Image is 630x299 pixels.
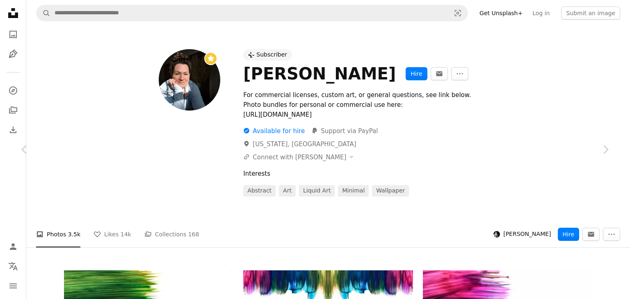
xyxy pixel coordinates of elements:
[561,7,620,20] button: Submit an image
[299,185,335,197] a: liquid art
[406,67,427,80] button: Hire
[603,228,620,241] button: More Actions
[37,5,50,21] button: Search Unsplash
[243,152,354,162] button: Connect with [PERSON_NAME]
[5,26,21,43] a: Photos
[5,102,21,118] a: Collections
[581,110,630,189] a: Next
[503,230,551,238] span: [PERSON_NAME]
[448,5,468,21] button: Visual search
[558,228,579,241] button: Hire
[311,126,378,136] a: Support via PayPal
[243,64,396,84] div: [PERSON_NAME]
[527,7,555,20] a: Log in
[243,90,487,120] div: For commercial licenses, custom art, or general questions, see link below. Photo bundles for pers...
[243,140,356,148] a: [US_STATE], [GEOGRAPHIC_DATA]
[431,67,448,80] button: Message Susan
[159,49,220,111] img: Avatar of user Susan Wilkinson
[256,51,287,59] div: Subscriber
[5,46,21,62] a: Illustrations
[5,258,21,274] button: Language
[243,185,276,197] a: abstract
[144,221,199,247] a: Collections 168
[243,49,292,61] a: Subscriber
[493,231,500,238] img: Avatar of user Susan Wilkinson
[36,5,468,21] form: Find visuals sitewide
[279,185,296,197] a: art
[243,126,305,136] div: Available for hire
[338,185,369,197] a: minimal
[372,185,409,197] a: wallpaper
[121,230,131,239] span: 14k
[188,230,199,239] span: 168
[94,221,131,247] a: Likes 14k
[243,169,592,179] div: Interests
[475,7,527,20] a: Get Unsplash+
[5,278,21,294] button: Menu
[5,238,21,255] a: Log in / Sign up
[5,82,21,99] a: Explore
[582,228,600,241] button: Message Susan
[451,67,468,80] button: More Actions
